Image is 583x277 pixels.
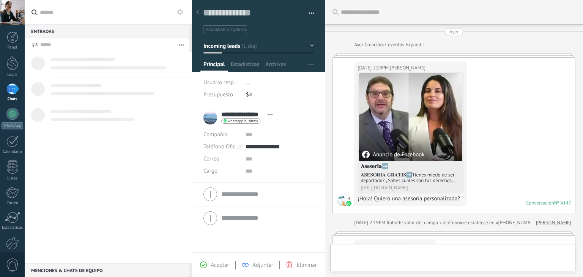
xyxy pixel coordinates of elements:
span: Correo [203,155,219,162]
div: [DATE] 2:19PM [358,64,390,72]
div: Calendario [2,150,24,154]
div: Menciones & Chats de equipo [25,263,189,277]
span: whatsapp business [228,119,258,123]
div: Entradas [25,24,189,38]
span: Elsa Marina Pico [390,64,425,72]
div: [DATE] 2:19PM [354,219,386,227]
div: Correo [2,201,24,206]
span: Archivos [265,61,286,72]
div: 𝐀𝐒𝐄𝐒𝐎𝐑𝐈𝐀 𝐆𝐑𝐀𝐓𝐈𝐒➡️Tienes miedo de ser deportado? ¿Sabes cuales son tus derechos como inmigrante? P... [361,172,461,183]
span: 2 eventos [384,41,404,49]
span: El valor del campo «Teléfono» [399,219,462,227]
div: Panel [2,45,24,50]
span: Adjuntar [252,261,273,269]
span: Principal [203,61,225,72]
div: Usuario resp. [203,77,240,89]
div: Presupuesto [203,89,240,101]
img: waba.svg [346,201,351,206]
div: Creación: [354,41,424,49]
span: Estadísticas [231,61,259,72]
div: Estadísticas [2,225,24,230]
div: WhatsApp [2,122,23,129]
span: se establece en «[PHONE_NUMBER]» [462,219,540,227]
div: Ayer [449,28,459,35]
div: Conversación [526,200,554,206]
div: Leads [2,72,24,77]
span: Aceptar [211,261,229,269]
div: № A147 [554,200,571,206]
span: Robot [387,219,399,226]
div: $ [246,89,314,101]
div: [DATE] 2:19PM [358,242,390,250]
span: Presupuesto [203,91,233,98]
button: Teléfono Oficina [203,141,240,153]
a: Anuncio de Facebook𝐀𝐬𝐞𝐬𝐨𝐫𝐢𝐚➡️𝐀𝐒𝐄𝐒𝐎𝐑𝐈𝐀 𝐆𝐑𝐀𝐓𝐈𝐒➡️Tienes miedo de ser deportado? ¿Sabes cuales son tu... [359,73,462,192]
div: Compañía [203,129,240,141]
span: Elsa Marina Pico [390,242,425,250]
div: Anuncio de Facebook [362,151,424,158]
a: [PERSON_NAME] [536,219,571,227]
h4: 𝐀𝐬𝐞𝐬𝐨𝐫𝐢𝐚➡️ [361,163,461,170]
a: Expandir [405,41,424,49]
div: Listas [2,176,24,181]
div: ¡Hola! Quiero una asesoría personalizada? [358,195,464,203]
span: ... [246,79,251,86]
span: Teléfono Oficina [203,143,243,150]
span: Eliminar [296,261,317,269]
div: Ayer [354,41,364,49]
span: Usuario resp. [203,79,235,86]
div: Chats [2,97,24,102]
span: Elsa Marina Pico [337,192,350,206]
div: Cargo [203,165,240,177]
span: Cargo [203,168,217,174]
span: #agregar etiquetas [206,27,247,32]
div: [URL][DOMAIN_NAME] [361,185,461,190]
button: Correo [203,153,219,165]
